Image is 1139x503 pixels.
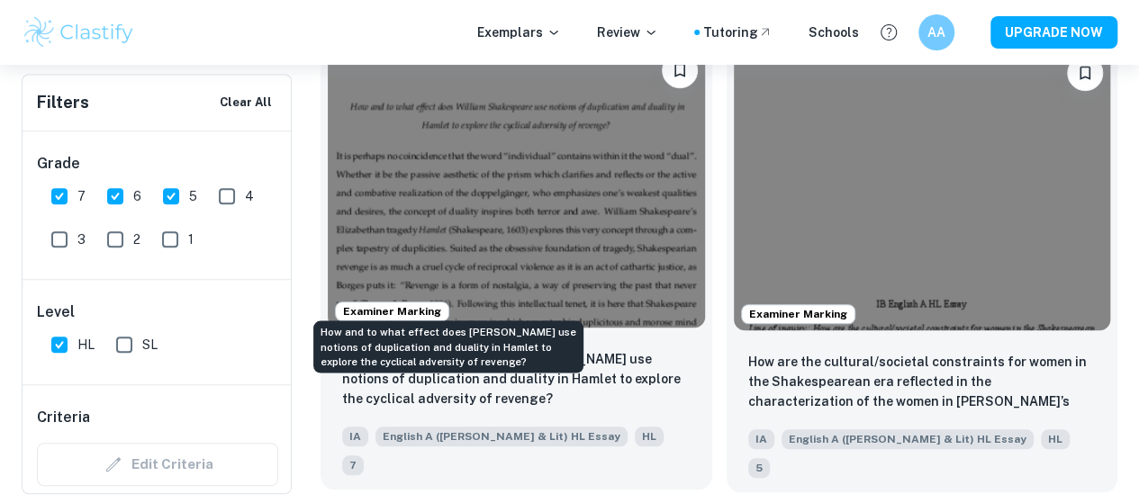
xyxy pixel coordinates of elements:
[597,22,658,42] p: Review
[635,427,664,446] span: HL
[215,89,276,116] button: Clear All
[37,443,278,486] div: Criteria filters are unavailable when searching by topic
[321,40,712,492] a: Examiner MarkingBookmarkHow and to what effect does William Shakespeare use notions of duplicatio...
[375,427,628,446] span: English A ([PERSON_NAME] & Lit) HL Essay
[734,48,1111,330] img: English A (Lang & Lit) HL Essay IA example thumbnail: How are the cultural/societal constraint
[927,22,947,42] h6: AA
[873,17,904,48] button: Help and Feedback
[245,186,254,206] span: 4
[477,22,561,42] p: Exemplars
[703,22,773,42] a: Tutoring
[77,186,86,206] span: 7
[742,306,854,322] span: Examiner Marking
[342,455,364,475] span: 7
[142,335,158,355] span: SL
[342,349,691,409] p: How and to what effect does William Shakespeare use notions of duplication and duality in Hamlet ...
[37,407,90,428] h6: Criteria
[77,229,86,249] span: 3
[77,335,95,355] span: HL
[748,429,774,449] span: IA
[189,186,197,206] span: 5
[809,22,859,42] a: Schools
[313,320,583,373] div: How and to what effect does [PERSON_NAME] use notions of duplication and duality in Hamlet to exp...
[918,14,954,50] button: AA
[342,427,368,446] span: IA
[37,153,278,175] h6: Grade
[336,303,448,319] span: Examiner Marking
[37,301,278,323] h6: Level
[328,45,705,328] img: English A (Lang & Lit) HL Essay IA example thumbnail: How and to what effect does William Shak
[1067,55,1103,91] button: Bookmark
[1041,429,1070,449] span: HL
[133,229,140,249] span: 2
[990,16,1117,49] button: UPGRADE NOW
[748,458,770,478] span: 5
[37,90,89,115] h6: Filters
[133,186,141,206] span: 6
[662,52,698,88] button: Bookmark
[727,40,1118,492] a: Examiner MarkingBookmarkHow are the cultural/societal constraints for women in the Shakespearean ...
[782,429,1034,449] span: English A ([PERSON_NAME] & Lit) HL Essay
[22,14,136,50] img: Clastify logo
[748,352,1097,413] p: How are the cultural/societal constraints for women in the Shakespearean era reflected in the cha...
[188,229,194,249] span: 1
